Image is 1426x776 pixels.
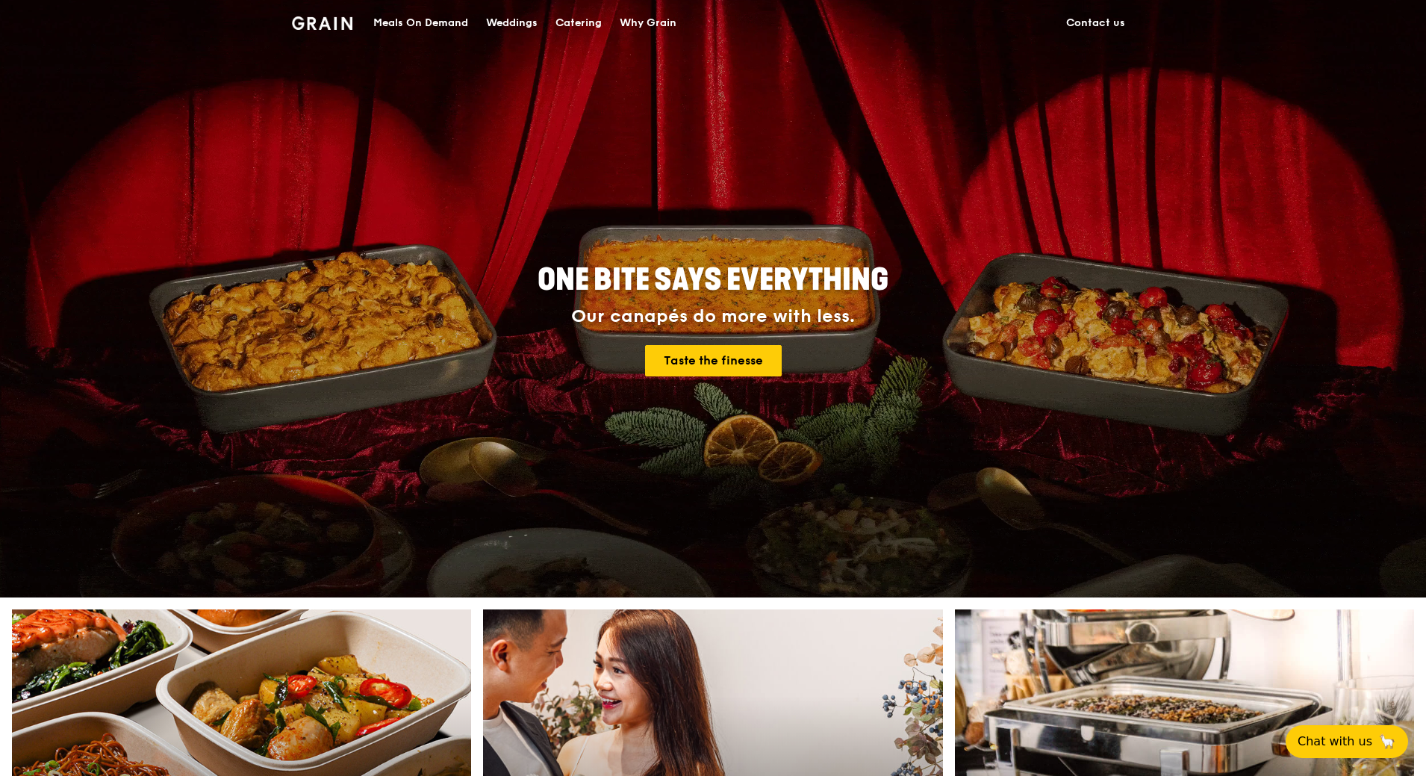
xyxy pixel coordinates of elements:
a: Contact us [1057,1,1134,46]
img: Grain [292,16,352,30]
a: Why Grain [611,1,685,46]
a: Weddings [477,1,547,46]
span: Chat with us [1298,733,1372,751]
div: Our canapés do more with less. [444,306,982,327]
a: Catering [547,1,611,46]
button: Chat with us🦙 [1286,725,1408,758]
div: Meals On Demand [373,1,468,46]
a: Taste the finesse [645,345,782,376]
span: ONE BITE SAYS EVERYTHING [538,262,888,298]
span: 🦙 [1378,733,1396,751]
div: Why Grain [620,1,676,46]
div: Weddings [486,1,538,46]
div: Catering [555,1,602,46]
